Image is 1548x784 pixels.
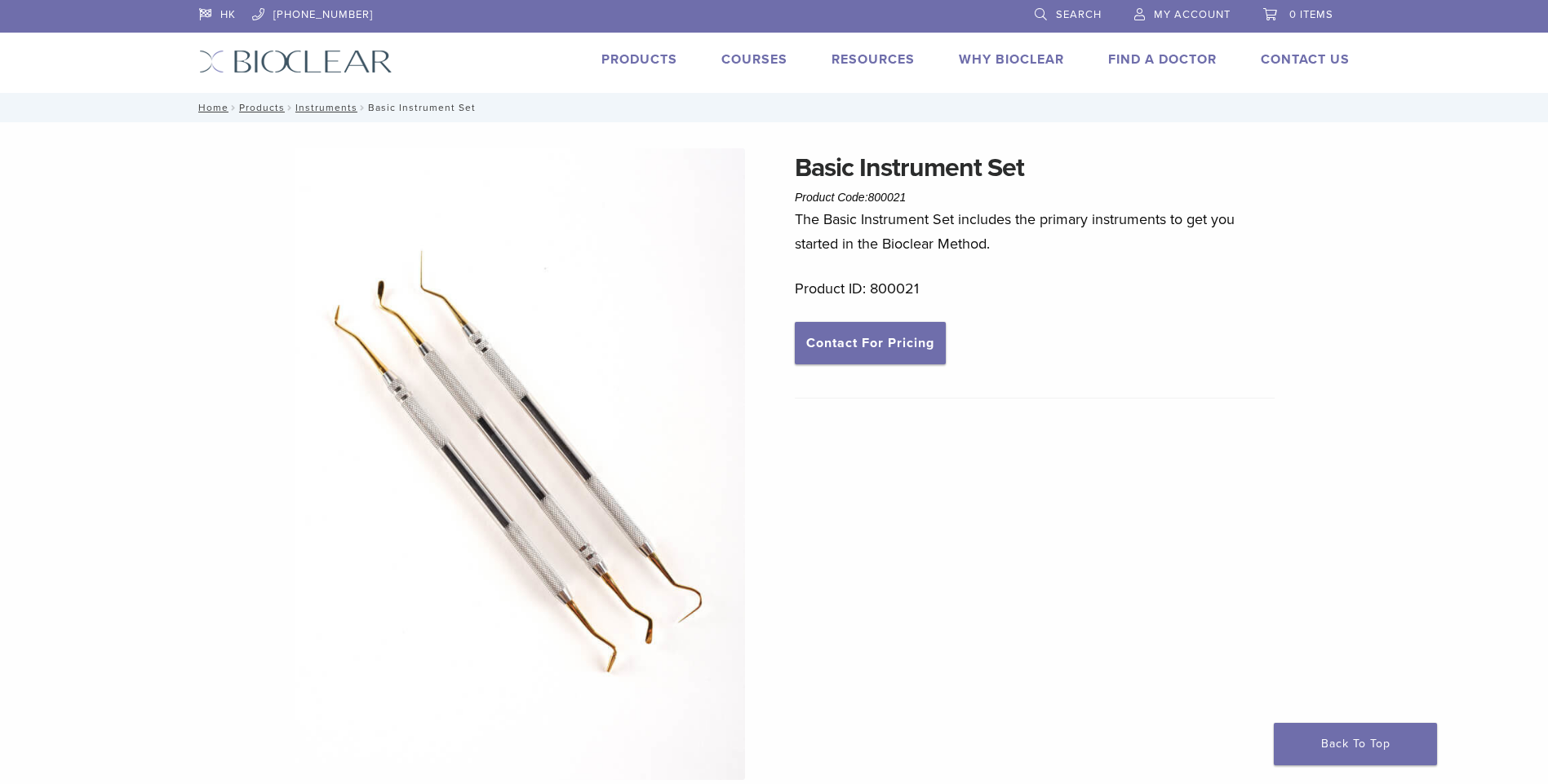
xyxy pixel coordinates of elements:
img: Bioclear [199,50,393,73]
a: Contact For Pricing [795,322,946,364]
a: Find A Doctor [1108,51,1217,68]
span: Search [1056,8,1102,21]
span: 0 items [1289,8,1333,21]
span: 800021 [868,191,907,204]
img: Clark Basic Instrument Set-2 - Copy [295,148,745,780]
a: Home [193,102,228,113]
a: Courses [721,51,787,68]
a: Back To Top [1274,723,1437,765]
h1: Basic Instrument Set [795,148,1275,187]
a: Why Bioclear [959,51,1064,68]
a: Products [601,51,677,68]
span: / [285,104,295,112]
span: Product Code: [795,191,906,204]
a: Products [239,102,285,113]
p: Product ID: 800021 [795,276,1275,301]
span: / [228,104,239,112]
span: / [357,104,368,112]
span: My Account [1154,8,1231,21]
p: The Basic Instrument Set includes the primary instruments to get you started in the Bioclear Method. [795,207,1275,256]
nav: Basic Instrument Set [187,93,1362,122]
a: Contact Us [1261,51,1350,68]
a: Instruments [295,102,357,113]
a: Resources [832,51,915,68]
